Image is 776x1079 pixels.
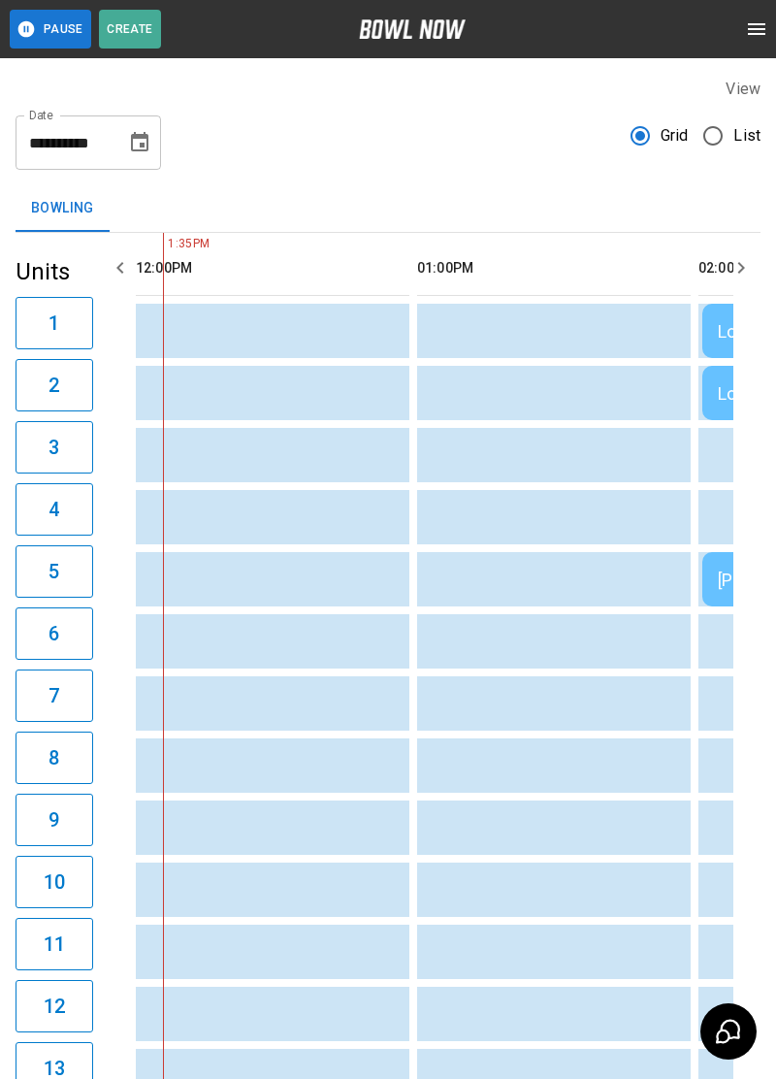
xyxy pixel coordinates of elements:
[16,732,93,784] button: 8
[48,680,59,711] h6: 7
[661,124,689,147] span: Grid
[16,607,93,660] button: 6
[16,918,93,970] button: 11
[16,421,93,474] button: 3
[16,545,93,598] button: 5
[99,10,161,49] button: Create
[359,19,466,39] img: logo
[10,10,91,49] button: Pause
[16,256,93,287] h5: Units
[16,359,93,411] button: 2
[48,742,59,773] h6: 8
[16,297,93,349] button: 1
[16,794,93,846] button: 9
[44,866,65,898] h6: 10
[16,856,93,908] button: 10
[120,123,159,162] button: Choose date, selected date is Aug 23, 2025
[48,804,59,835] h6: 9
[417,241,691,296] th: 01:00PM
[16,980,93,1032] button: 12
[16,185,760,232] div: inventory tabs
[48,432,59,463] h6: 3
[44,929,65,960] h6: 11
[163,235,168,254] span: 1:35PM
[48,494,59,525] h6: 4
[48,556,59,587] h6: 5
[737,10,776,49] button: open drawer
[733,124,760,147] span: List
[16,185,110,232] button: Bowling
[48,618,59,649] h6: 6
[48,308,59,339] h6: 1
[16,670,93,722] button: 7
[726,80,760,98] label: View
[16,483,93,536] button: 4
[48,370,59,401] h6: 2
[44,991,65,1022] h6: 12
[136,241,409,296] th: 12:00PM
